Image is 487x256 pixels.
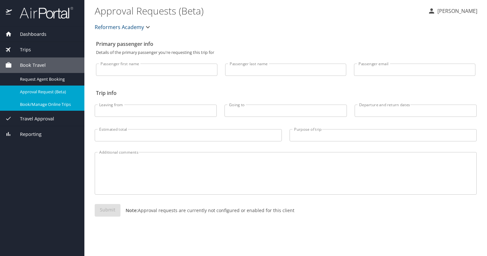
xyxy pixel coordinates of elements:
[435,7,477,15] p: [PERSON_NAME]
[95,23,144,32] span: Reformers Academy
[20,76,77,82] span: Request Agent Booking
[12,131,42,138] span: Reporting
[12,46,31,53] span: Trips
[425,5,480,17] button: [PERSON_NAME]
[120,207,294,214] p: Approval requests are currently not configured or enabled for this client
[12,31,46,38] span: Dashboards
[96,50,475,55] p: Details of the primary passenger you're requesting this trip for
[92,21,154,34] button: Reformers Academy
[12,115,54,122] span: Travel Approval
[96,88,475,98] h2: Trip info
[95,1,423,21] h1: Approval Requests (Beta)
[12,62,46,69] span: Book Travel
[20,101,77,108] span: Book/Manage Online Trips
[20,89,77,95] span: Approval Request (Beta)
[6,6,13,19] img: icon-airportal.png
[96,39,475,49] h2: Primary passenger info
[126,207,138,213] strong: Note:
[13,6,73,19] img: airportal-logo.png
